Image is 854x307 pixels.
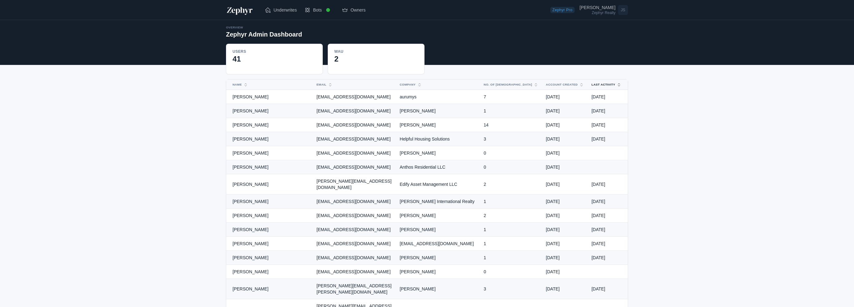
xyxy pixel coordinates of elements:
[396,132,480,146] td: Helpful Housing Solutions
[233,54,316,64] div: 41
[334,54,418,64] div: 2
[588,104,628,118] td: [DATE]
[313,251,396,265] td: [EMAIL_ADDRESS][DOMAIN_NAME]
[334,49,343,54] div: WAU
[480,279,542,299] td: 3
[226,279,313,299] td: [PERSON_NAME]
[480,265,542,279] td: 0
[542,80,580,90] button: Account Created
[588,195,628,209] td: [DATE]
[580,5,616,10] div: [PERSON_NAME]
[542,146,588,160] td: [DATE]
[396,160,480,174] td: Anthos Residential LLC
[313,80,388,90] button: Email
[480,174,542,195] td: 2
[313,90,396,104] td: [EMAIL_ADDRESS][DOMAIN_NAME]
[313,195,396,209] td: [EMAIL_ADDRESS][DOMAIN_NAME]
[226,30,302,39] h2: Zephyr Admin Dashboard
[313,132,396,146] td: [EMAIL_ADDRESS][DOMAIN_NAME]
[351,7,366,13] span: Owners
[226,265,313,279] td: [PERSON_NAME]
[542,209,588,223] td: [DATE]
[588,209,628,223] td: [DATE]
[396,146,480,160] td: [PERSON_NAME]
[588,132,628,146] td: [DATE]
[396,265,480,279] td: [PERSON_NAME]
[542,118,588,132] td: [DATE]
[588,90,628,104] td: [DATE]
[542,160,588,174] td: [DATE]
[396,223,480,237] td: [PERSON_NAME]
[480,132,542,146] td: 3
[226,195,313,209] td: [PERSON_NAME]
[226,118,313,132] td: [PERSON_NAME]
[480,237,542,251] td: 1
[338,4,369,16] a: Owners
[226,132,313,146] td: [PERSON_NAME]
[396,209,480,223] td: [PERSON_NAME]
[542,104,588,118] td: [DATE]
[226,90,313,104] td: [PERSON_NAME]
[588,223,628,237] td: [DATE]
[542,132,588,146] td: [DATE]
[588,237,628,251] td: [DATE]
[588,174,628,195] td: [DATE]
[542,237,588,251] td: [DATE]
[396,90,480,104] td: aurumys
[273,7,297,13] span: Underwrites
[396,237,480,251] td: [EMAIL_ADDRESS][DOMAIN_NAME]
[542,223,588,237] td: [DATE]
[226,25,302,30] div: Overview
[550,7,575,13] span: Zephyr Pro
[542,279,588,299] td: [DATE]
[480,209,542,223] td: 2
[480,160,542,174] td: 0
[226,251,313,265] td: [PERSON_NAME]
[480,195,542,209] td: 1
[313,160,396,174] td: [EMAIL_ADDRESS][DOMAIN_NAME]
[396,80,473,90] button: Company
[588,251,628,265] td: [DATE]
[542,195,588,209] td: [DATE]
[313,279,396,299] td: [PERSON_NAME][EMAIL_ADDRESS][PERSON_NAME][DOMAIN_NAME]
[580,11,616,15] div: Zephyr Realty
[226,160,313,174] td: [PERSON_NAME]
[229,80,305,90] button: Name
[396,251,480,265] td: [PERSON_NAME]
[480,146,542,160] td: 0
[618,5,628,15] span: JS
[313,118,396,132] td: [EMAIL_ADDRESS][DOMAIN_NAME]
[226,209,313,223] td: [PERSON_NAME]
[480,251,542,265] td: 1
[313,223,396,237] td: [EMAIL_ADDRESS][DOMAIN_NAME]
[233,49,246,54] div: Users
[396,118,480,132] td: [PERSON_NAME]
[542,251,588,265] td: [DATE]
[261,4,301,16] a: Underwrites
[313,146,396,160] td: [EMAIL_ADDRESS][DOMAIN_NAME]
[588,80,618,90] button: Last Activity
[313,104,396,118] td: [EMAIL_ADDRESS][DOMAIN_NAME]
[313,237,396,251] td: [EMAIL_ADDRESS][DOMAIN_NAME]
[588,279,628,299] td: [DATE]
[480,223,542,237] td: 1
[480,90,542,104] td: 7
[226,223,313,237] td: [PERSON_NAME]
[313,7,322,13] span: Bots
[580,4,628,16] a: Open user menu
[480,104,542,118] td: 1
[396,174,480,195] td: Edify Asset Management LLC
[313,265,396,279] td: [EMAIL_ADDRESS][DOMAIN_NAME]
[396,195,480,209] td: [PERSON_NAME] International Realty
[542,90,588,104] td: [DATE]
[226,237,313,251] td: [PERSON_NAME]
[480,118,542,132] td: 14
[588,118,628,132] td: [DATE]
[396,104,480,118] td: [PERSON_NAME]
[226,146,313,160] td: [PERSON_NAME]
[313,174,396,195] td: [PERSON_NAME][EMAIL_ADDRESS][DOMAIN_NAME]
[542,174,588,195] td: [DATE]
[542,265,588,279] td: [DATE]
[480,80,535,90] button: No. of [DEMOGRAPHIC_DATA]
[226,5,253,15] img: Zephyr Logo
